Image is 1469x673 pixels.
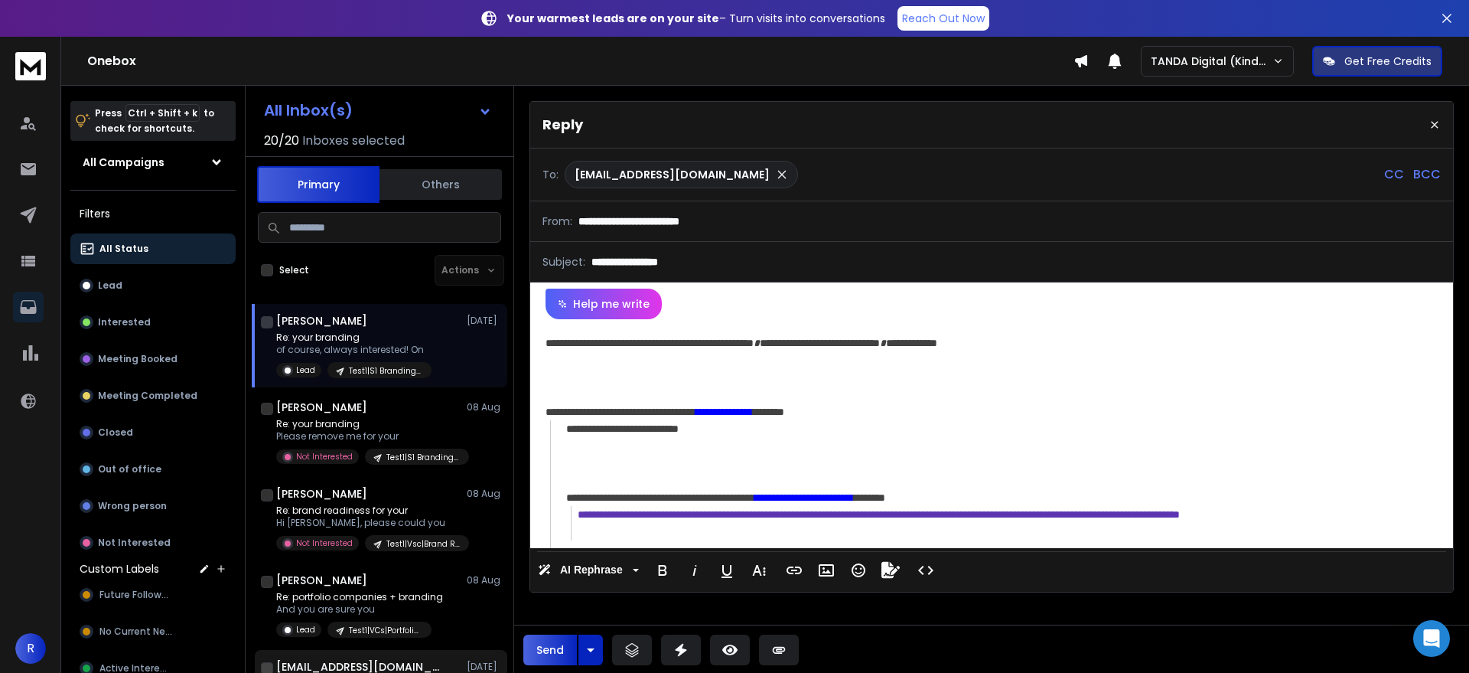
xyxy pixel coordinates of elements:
[1384,165,1404,184] p: CC
[276,573,367,588] h1: [PERSON_NAME]
[897,6,989,31] a: Reach Out Now
[99,626,177,638] span: No Current Need
[87,52,1073,70] h1: Onebox
[276,344,432,356] p: of course, always interested! On
[575,167,770,182] p: [EMAIL_ADDRESS][DOMAIN_NAME]
[70,234,236,264] button: All Status
[542,254,585,270] p: Subject:
[264,132,299,150] span: 20 / 20
[542,167,559,182] p: To:
[276,332,432,344] p: Re: your branding
[296,624,315,635] p: Lead
[264,103,353,118] h1: All Inbox(s)
[98,426,133,439] p: Closed
[83,155,164,170] h1: All Campaigns
[70,381,236,411] button: Meeting Completed
[535,555,642,586] button: AI Rephrase
[276,486,367,501] h1: [PERSON_NAME]
[780,555,809,586] button: Insert Link (Ctrl+K)
[386,452,460,463] p: Test1|S1 Branding + Funding Readiness|UK&Nordics|CEO, founder|210225
[1344,54,1432,69] p: Get Free Credits
[276,418,460,430] p: Re: your branding
[542,214,572,229] p: From:
[252,95,504,126] button: All Inbox(s)
[844,555,873,586] button: Emoticons
[546,289,662,319] button: Help me write
[70,203,236,224] h3: Filters
[276,591,443,603] p: Re: portfolio companies + branding
[80,561,159,577] h3: Custom Labels
[1413,165,1441,184] p: BCC
[744,555,774,586] button: More Text
[70,307,236,338] button: Interested
[70,528,236,558] button: Not Interested
[467,661,501,673] p: [DATE]
[467,488,501,500] p: 08 Aug
[98,463,161,475] p: Out of office
[98,353,178,365] p: Meeting Booked
[507,11,885,26] p: – Turn visits into conversations
[296,364,315,376] p: Lead
[98,390,197,402] p: Meeting Completed
[876,555,905,586] button: Signature
[276,430,460,443] p: Please remove me for your
[70,616,236,647] button: No Current Need
[712,555,741,586] button: Underline (Ctrl+U)
[349,625,422,636] p: Test1|VCs|Portfolio Brand Review Angle|UK&Nordics|210225
[70,270,236,301] button: Lead
[296,537,353,549] p: Not Interested
[99,589,173,601] span: Future Followup
[15,633,46,664] button: R
[276,313,367,328] h1: [PERSON_NAME]
[349,365,422,377] p: Test1|S1 Branding + Funding Readiness|UK&Nordics|CEO, founder|210225
[279,264,309,276] label: Select
[257,166,379,203] button: Primary
[467,401,501,413] p: 08 Aug
[15,52,46,80] img: logo
[98,316,151,328] p: Interested
[379,168,502,201] button: Others
[276,603,443,616] p: And you are sure you
[70,147,236,178] button: All Campaigns
[1312,46,1442,77] button: Get Free Credits
[1151,54,1272,69] p: TANDA Digital (Kind Studio)
[98,537,171,549] p: Not Interested
[125,104,200,122] span: Ctrl + Shift + k
[70,491,236,521] button: Wrong person
[542,114,583,136] p: Reply
[98,279,122,292] p: Lead
[902,11,985,26] p: Reach Out Now
[507,11,719,26] strong: Your warmest leads are on your site
[276,505,460,517] p: Re: brand readiness for your
[70,344,236,374] button: Meeting Booked
[70,417,236,448] button: Closed
[467,574,501,586] p: 08 Aug
[467,315,501,327] p: [DATE]
[812,555,841,586] button: Insert Image (Ctrl+P)
[99,243,148,255] p: All Status
[98,500,167,512] p: Wrong person
[70,454,236,485] button: Out of office
[296,451,353,462] p: Not Interested
[557,564,626,577] span: AI Rephrase
[386,538,460,550] p: Test1|Vsc|Brand Readiness Workshop Angle for VCs & Accelerators|UK&nordics|210225
[276,517,460,529] p: Hi [PERSON_NAME], please could you
[911,555,940,586] button: Code View
[523,635,577,665] button: Send
[302,132,405,150] h3: Inboxes selected
[1413,620,1450,657] div: Open Intercom Messenger
[95,106,214,136] p: Press to check for shortcuts.
[70,580,236,610] button: Future Followup
[276,400,367,415] h1: [PERSON_NAME]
